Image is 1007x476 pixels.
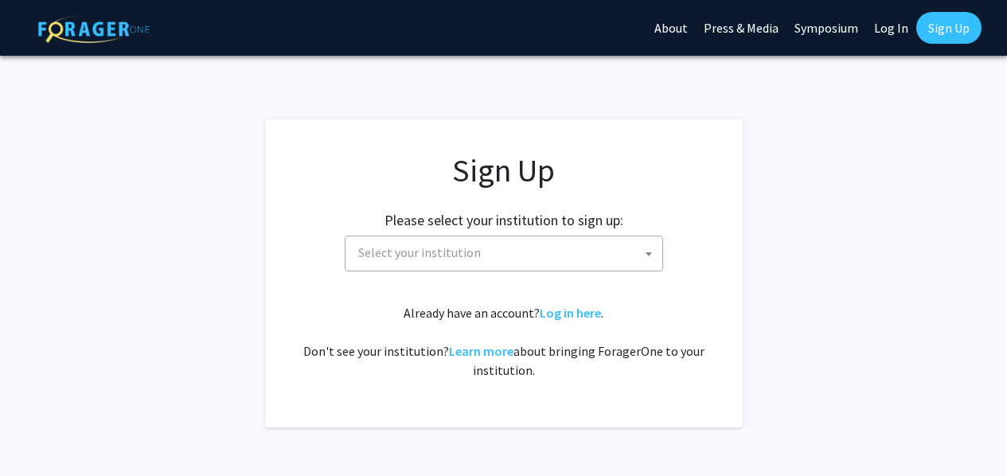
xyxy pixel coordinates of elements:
span: Select your institution [345,236,663,271]
h2: Please select your institution to sign up: [384,212,623,229]
span: Select your institution [352,236,662,269]
a: Log in here [540,305,601,321]
img: ForagerOne Logo [38,15,150,43]
a: Sign Up [916,12,982,44]
span: Select your institution [358,244,481,260]
a: Learn more about bringing ForagerOne to your institution [449,343,513,359]
div: Already have an account? . Don't see your institution? about bringing ForagerOne to your institut... [297,303,711,380]
h1: Sign Up [297,151,711,189]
